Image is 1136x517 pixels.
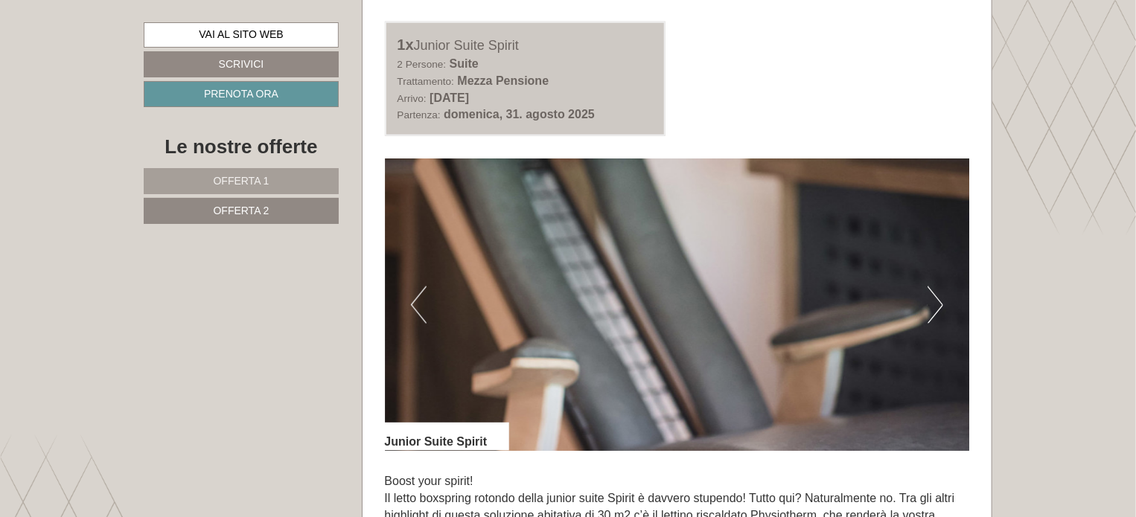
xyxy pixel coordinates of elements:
[144,133,339,161] div: Le nostre offerte
[411,286,427,324] button: Previous
[928,286,943,324] button: Next
[398,36,414,53] b: 1x
[430,91,469,104] b: [DATE]
[144,22,339,48] a: Vai al sito web
[450,57,479,70] b: Suite
[398,59,447,70] small: 2 Persone:
[458,74,549,87] b: Mezza Pensione
[214,205,269,216] span: Offerta 2
[398,34,654,56] div: Junior Suite Spirit
[398,109,441,121] small: Partenza:
[144,51,339,77] a: Scrivici
[385,423,510,451] div: Junior Suite Spirit
[444,108,595,121] b: domenica, 31. agosto 2025
[144,81,339,107] a: Prenota ora
[398,93,427,104] small: Arrivo:
[385,158,970,451] img: image
[214,175,269,187] span: Offerta 1
[398,76,455,87] small: Trattamento:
